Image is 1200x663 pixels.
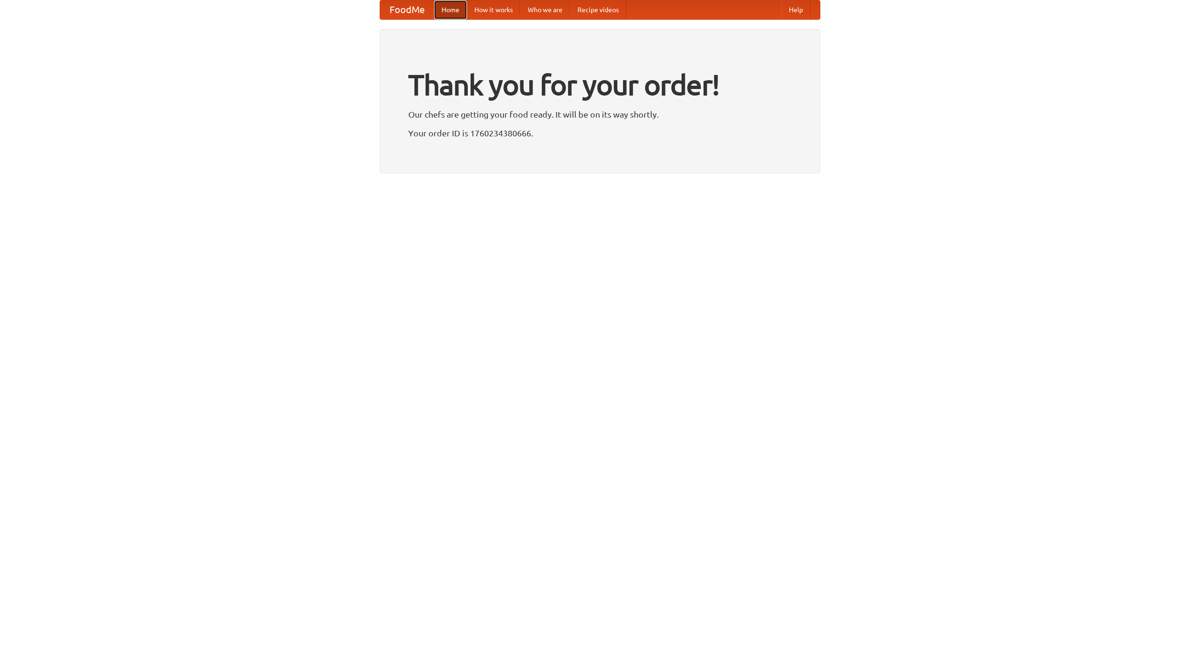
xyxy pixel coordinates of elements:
[408,62,792,107] h1: Thank you for your order!
[520,0,570,19] a: Who we are
[408,107,792,121] p: Our chefs are getting your food ready. It will be on its way shortly.
[781,0,810,19] a: Help
[380,0,434,19] a: FoodMe
[570,0,626,19] a: Recipe videos
[467,0,520,19] a: How it works
[434,0,467,19] a: Home
[408,126,792,140] p: Your order ID is 1760234380666.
